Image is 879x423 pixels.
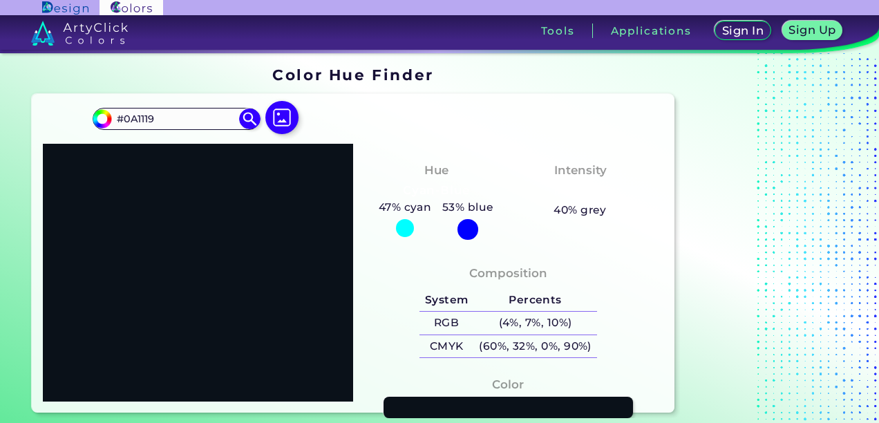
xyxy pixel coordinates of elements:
h5: CMYK [419,335,473,358]
h5: (60%, 32%, 0%, 90%) [473,335,596,358]
input: type color.. [112,109,240,128]
h4: Color [492,375,524,395]
a: Sign In [717,22,768,39]
h4: Composition [469,263,547,283]
h1: Color Hue Finder [272,64,433,85]
h3: Medium [548,182,613,199]
img: icon picture [265,101,299,134]
h5: 40% grey [554,201,607,219]
a: Sign Up [785,22,840,39]
img: logo_artyclick_colors_white.svg [31,21,129,46]
img: ArtyClick Design logo [42,1,88,15]
h5: Sign In [724,26,762,36]
h4: Intensity [554,160,607,180]
h5: System [419,289,473,312]
h5: Percents [473,289,596,312]
h5: Sign Up [791,25,834,35]
h5: (4%, 7%, 10%) [473,312,596,335]
h5: 53% blue [437,198,499,216]
h3: Applications [611,26,692,36]
h5: RGB [419,312,473,335]
h3: Cyan-Blue [397,182,475,199]
h3: Tools [541,26,575,36]
h5: 47% cyan [373,198,437,216]
img: icon search [239,109,260,129]
h4: Hue [424,160,448,180]
iframe: Advertisement [680,62,853,418]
